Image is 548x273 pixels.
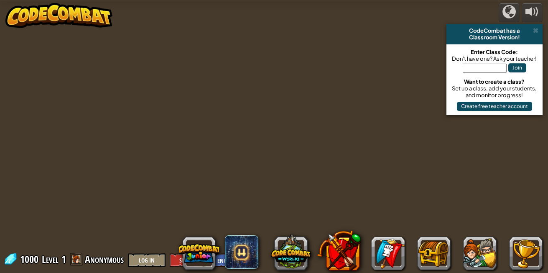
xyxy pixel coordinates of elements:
span: 1 [61,252,66,266]
button: Campaigns [499,3,520,23]
button: Sign Up [170,253,207,267]
div: Classroom Version! [450,34,539,41]
button: Adjust volume [522,3,543,23]
div: CodeCombat has a [450,27,539,34]
span: Level [42,252,59,266]
img: CodeCombat - Learn how to code by playing a game [5,3,112,28]
div: Set up a class, add your students, and monitor progress! [451,85,538,98]
button: Join [508,63,526,72]
button: Log In [128,253,166,267]
span: 1000 [20,252,41,266]
div: Enter Class Code: [451,49,538,55]
span: Anonymous [85,252,124,266]
div: Don't have one? Ask your teacher! [451,55,538,62]
div: Want to create a class? [451,78,538,85]
button: Create free teacher account [457,102,532,111]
